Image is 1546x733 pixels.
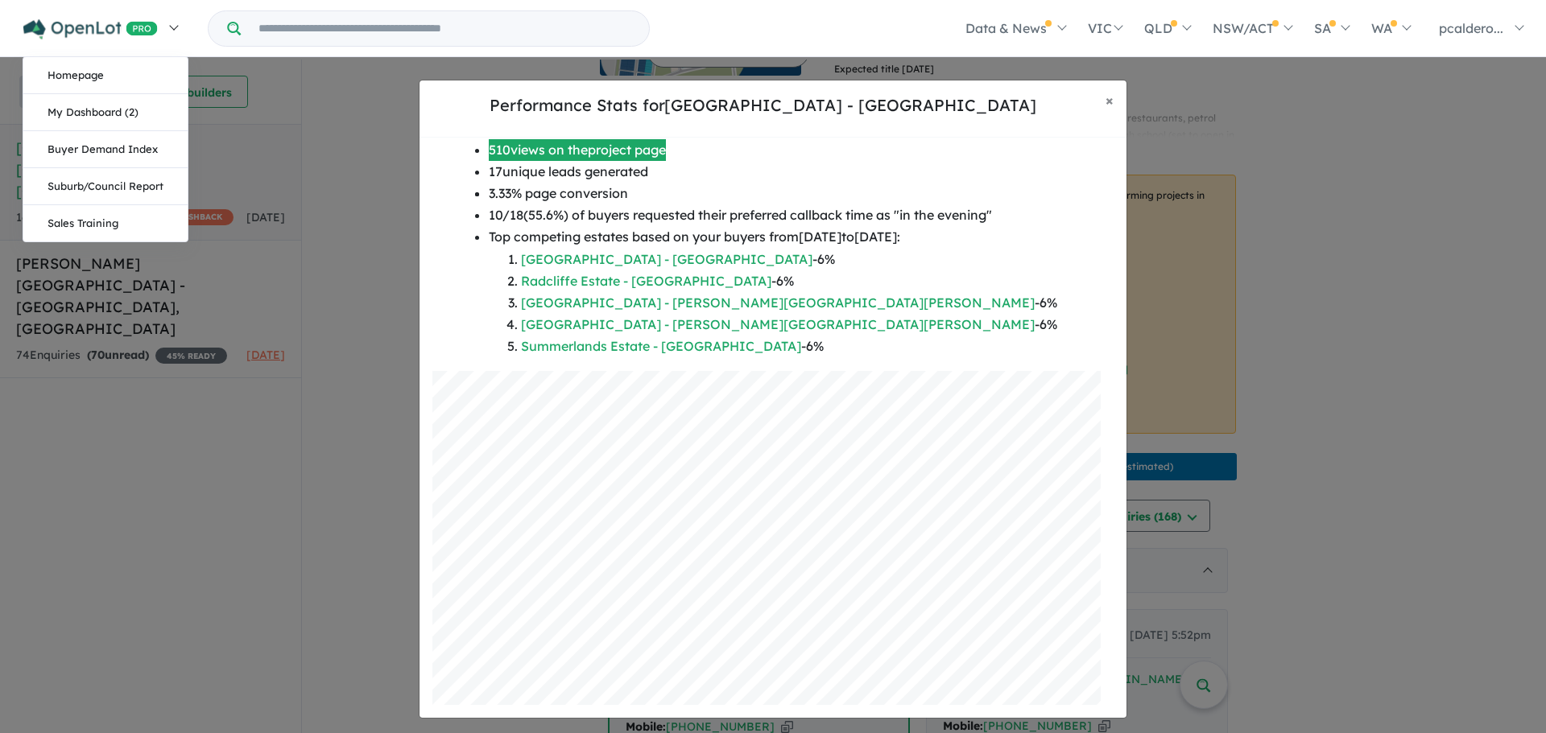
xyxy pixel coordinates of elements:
h5: Performance Stats for [GEOGRAPHIC_DATA] - [GEOGRAPHIC_DATA] [432,93,1093,117]
li: - 6 % [521,336,1057,357]
li: - 6 % [521,314,1057,336]
a: Suburb/Council Report [23,168,188,205]
span: pcaldero... [1439,20,1503,36]
span: × [1106,91,1114,109]
li: 10 / 18 ( 55.6 %) of buyers requested their preferred callback time as " in the evening " [489,204,1057,226]
li: - 6 % [521,270,1057,292]
li: - 6 % [521,292,1057,314]
a: Sales Training [23,205,188,241]
a: Radcliffe Estate - [GEOGRAPHIC_DATA] [521,273,771,289]
input: Try estate name, suburb, builder or developer [244,11,646,46]
a: Buyer Demand Index [23,131,188,168]
a: [GEOGRAPHIC_DATA] - [PERSON_NAME][GEOGRAPHIC_DATA][PERSON_NAME] [521,316,1035,332]
a: Summerlands Estate - [GEOGRAPHIC_DATA] [521,338,801,354]
a: [GEOGRAPHIC_DATA] - [GEOGRAPHIC_DATA] [521,251,812,267]
a: Homepage [23,57,188,94]
li: 3.33 % page conversion [489,183,1057,204]
li: 510 views on the project page [489,139,1057,161]
li: Top competing estates based on your buyers from [DATE] to [DATE] : [489,226,1057,357]
li: - 6 % [521,249,1057,270]
img: Openlot PRO Logo White [23,19,158,39]
li: 17 unique leads generated [489,161,1057,183]
a: [GEOGRAPHIC_DATA] - [PERSON_NAME][GEOGRAPHIC_DATA][PERSON_NAME] [521,294,1035,311]
a: My Dashboard (2) [23,94,188,131]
